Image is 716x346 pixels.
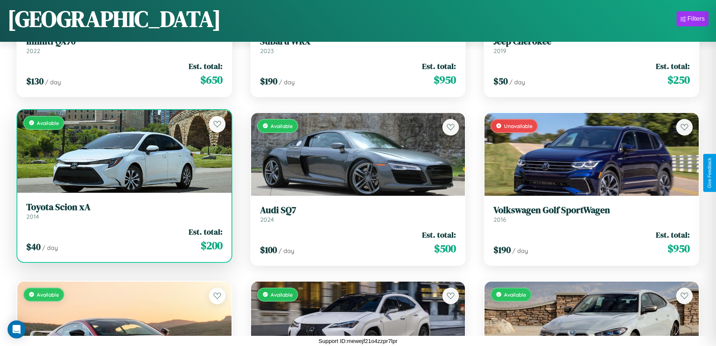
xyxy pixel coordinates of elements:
span: Est. total: [189,226,223,237]
a: Jeep Cherokee2019 [493,36,690,55]
h3: Toyota Scion xA [26,202,223,213]
p: Support ID: mewejf21o4zzpr7lpr [318,336,397,346]
div: Filters [687,15,705,23]
div: Give Feedback [707,158,712,188]
h3: Infiniti QX70 [26,36,223,47]
span: $ 100 [260,244,277,256]
span: $ 650 [200,72,223,87]
h3: Audi SQ7 [260,205,456,216]
span: Est. total: [422,229,456,240]
span: $ 950 [434,72,456,87]
span: 2014 [26,213,39,220]
span: Est. total: [656,61,690,72]
span: $ 190 [493,244,511,256]
span: $ 190 [260,75,277,87]
button: Filters [677,11,708,26]
span: Est. total: [656,229,690,240]
span: $ 40 [26,241,41,253]
span: / day [45,78,61,86]
div: Open Intercom Messenger [8,320,26,338]
span: Available [37,291,59,298]
span: / day [512,247,528,255]
span: $ 500 [434,241,456,256]
a: Subaru WRX2023 [260,36,456,55]
span: $ 950 [668,241,690,256]
span: / day [279,78,295,86]
span: $ 50 [493,75,508,87]
h3: Subaru WRX [260,36,456,47]
span: / day [279,247,294,255]
span: 2016 [493,216,506,223]
h3: Jeep Cherokee [493,36,690,47]
span: 2019 [493,47,506,55]
span: Available [504,291,526,298]
span: 2023 [260,47,274,55]
h1: [GEOGRAPHIC_DATA] [8,3,221,34]
span: / day [509,78,525,86]
a: Toyota Scion xA2014 [26,202,223,220]
span: Est. total: [422,61,456,72]
a: Audi SQ72024 [260,205,456,223]
span: Est. total: [189,61,223,72]
span: 2024 [260,216,274,223]
span: $ 130 [26,75,44,87]
a: Volkswagen Golf SportWagen2016 [493,205,690,223]
h3: Volkswagen Golf SportWagen [493,205,690,216]
span: $ 200 [201,238,223,253]
span: / day [42,244,58,251]
span: Available [271,291,293,298]
span: Unavailable [504,123,533,129]
span: Available [37,120,59,126]
span: $ 250 [668,72,690,87]
a: Infiniti QX702022 [26,36,223,55]
span: 2022 [26,47,40,55]
span: Available [271,123,293,129]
